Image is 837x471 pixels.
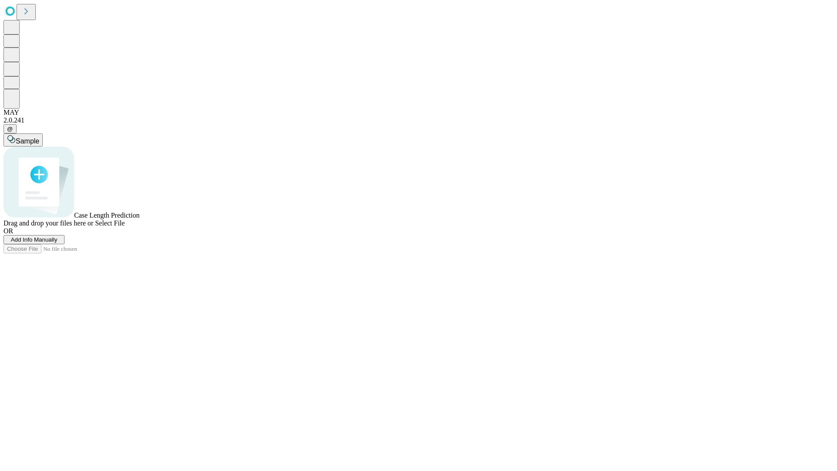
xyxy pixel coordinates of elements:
span: Sample [16,137,39,145]
span: Select File [95,219,125,227]
span: OR [3,227,13,235]
button: Sample [3,133,43,147]
div: 2.0.241 [3,116,834,124]
span: @ [7,126,13,132]
span: Case Length Prediction [74,212,139,219]
span: Drag and drop your files here or [3,219,93,227]
span: Add Info Manually [11,236,58,243]
div: MAY [3,109,834,116]
button: @ [3,124,17,133]
button: Add Info Manually [3,235,65,244]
